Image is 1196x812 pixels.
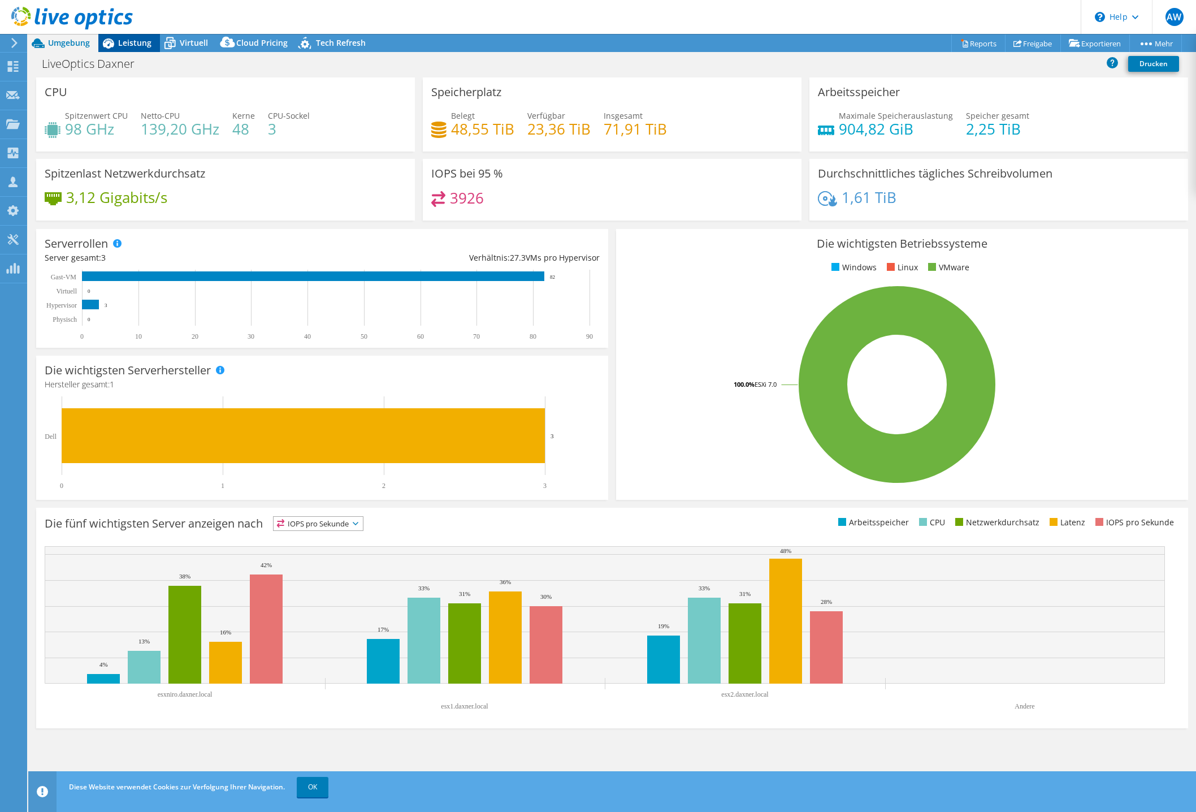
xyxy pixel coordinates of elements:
h3: Spitzenlast Netzwerkdurchsatz [45,167,205,180]
text: 40 [304,332,311,340]
text: 36% [500,578,511,585]
h3: Speicherplatz [431,86,501,98]
h4: 98 GHz [65,123,128,135]
a: OK [297,777,328,797]
text: esxniro.daxner.local [158,690,213,698]
text: 31% [739,590,751,597]
h1: LiveOptics Daxner [37,58,152,70]
span: Cloud Pricing [236,37,288,48]
text: 0 [60,482,63,490]
span: 3 [101,252,106,263]
h3: Arbeitsspeicher [818,86,900,98]
text: Virtuell [56,287,77,295]
span: CPU-Sockel [268,110,310,121]
span: Netto-CPU [141,110,180,121]
h3: Die wichtigsten Betriebssysteme [625,237,1180,250]
span: Umgebung [48,37,90,48]
span: 1 [110,379,114,390]
span: 27.3 [510,252,526,263]
text: 38% [179,573,190,580]
text: 48% [780,547,791,554]
span: Verfügbar [527,110,565,121]
h4: 904,82 GiB [839,123,953,135]
h4: 48,55 TiB [451,123,514,135]
text: 3 [543,482,547,490]
text: 4% [99,661,108,668]
h3: CPU [45,86,67,98]
li: Latenz [1047,516,1085,529]
text: Gast-VM [51,273,77,281]
tspan: ESXi 7.0 [755,380,777,388]
li: Netzwerkdurchsatz [952,516,1039,529]
span: Insgesamt [604,110,643,121]
text: 33% [699,585,710,591]
text: 30% [540,593,552,600]
li: Windows [829,261,877,274]
text: 1 [221,482,224,490]
text: 70 [473,332,480,340]
h3: Durchschnittliches tägliches Schreibvolumen [818,167,1052,180]
a: Drucken [1128,56,1179,72]
h4: 3 [268,123,310,135]
span: Diese Website verwendet Cookies zur Verfolgung Ihrer Navigation. [69,782,285,792]
text: esx1.daxner.local [441,702,488,710]
li: CPU [916,516,945,529]
text: 80 [530,332,536,340]
text: Physisch [53,316,77,323]
text: 30 [248,332,254,340]
span: Tech Refresh [316,37,366,48]
text: 0 [88,317,90,322]
text: Dell [45,433,57,440]
text: 3 [551,433,554,439]
a: Reports [951,34,1006,52]
text: 50 [361,332,367,340]
h4: 3926 [450,192,484,204]
a: Exportieren [1060,34,1130,52]
h4: 23,36 TiB [527,123,591,135]
span: Kerne [232,110,255,121]
a: Mehr [1129,34,1182,52]
text: Hypervisor [46,301,77,309]
h4: 1,61 TiB [842,191,896,204]
text: 16% [220,629,231,636]
text: 0 [88,288,90,294]
text: 17% [378,626,389,633]
h4: Hersteller gesamt: [45,378,600,391]
span: Belegt [451,110,475,121]
text: 13% [138,638,150,645]
span: Speicher gesamt [966,110,1029,121]
text: 42% [261,562,272,568]
text: 3 [105,303,107,308]
span: Leistung [118,37,151,48]
text: 31% [459,590,470,597]
text: 2 [382,482,385,490]
text: 19% [658,623,669,629]
text: 60 [417,332,424,340]
text: 0 [80,332,84,340]
h4: 2,25 TiB [966,123,1029,135]
text: 10 [135,332,142,340]
text: 28% [821,598,832,605]
h3: Serverrollen [45,237,108,250]
div: Verhältnis: VMs pro Hypervisor [322,252,600,264]
h3: IOPS bei 95 % [431,167,503,180]
text: 90 [586,332,593,340]
h3: Die wichtigsten Serverhersteller [45,364,211,377]
li: Linux [884,261,918,274]
span: Spitzenwert CPU [65,110,128,121]
text: 20 [192,332,198,340]
text: 33% [418,585,430,591]
text: Andere [1015,702,1034,710]
span: Virtuell [180,37,208,48]
span: Maximale Speicherauslastung [839,110,953,121]
h4: 48 [232,123,255,135]
span: IOPS pro Sekunde [274,517,363,530]
li: VMware [925,261,969,274]
div: Server gesamt: [45,252,322,264]
span: AW [1165,8,1184,26]
li: Arbeitsspeicher [835,516,909,529]
li: IOPS pro Sekunde [1093,516,1174,529]
a: Freigabe [1005,34,1061,52]
h4: 3,12 Gigabits/s [66,191,167,204]
text: esx2.daxner.local [721,690,769,698]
